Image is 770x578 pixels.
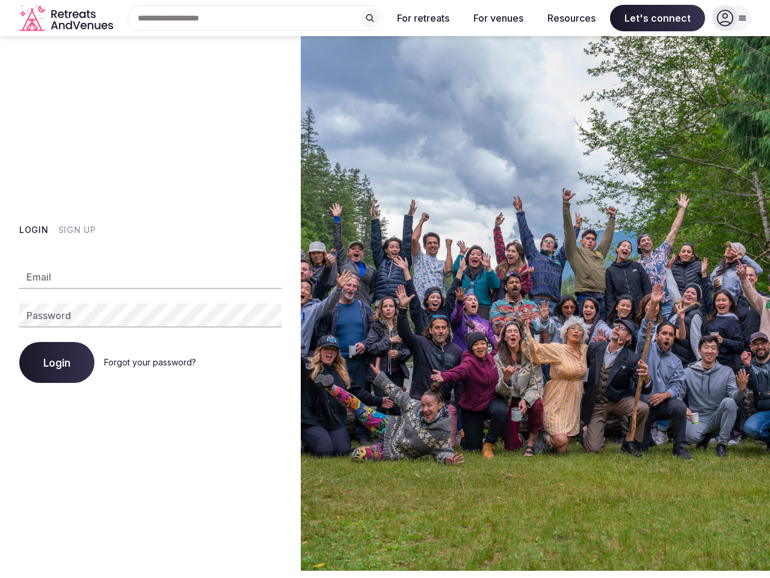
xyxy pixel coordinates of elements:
[610,5,705,31] span: Let's connect
[19,224,49,236] button: Login
[19,5,115,32] a: Visit the homepage
[19,5,115,32] svg: Retreats and Venues company logo
[387,5,459,31] button: For retreats
[464,5,533,31] button: For venues
[43,356,70,368] span: Login
[538,5,605,31] button: Resources
[19,342,94,383] button: Login
[104,357,196,367] a: Forgot your password?
[58,224,96,236] button: Sign Up
[301,36,770,571] img: My Account Background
